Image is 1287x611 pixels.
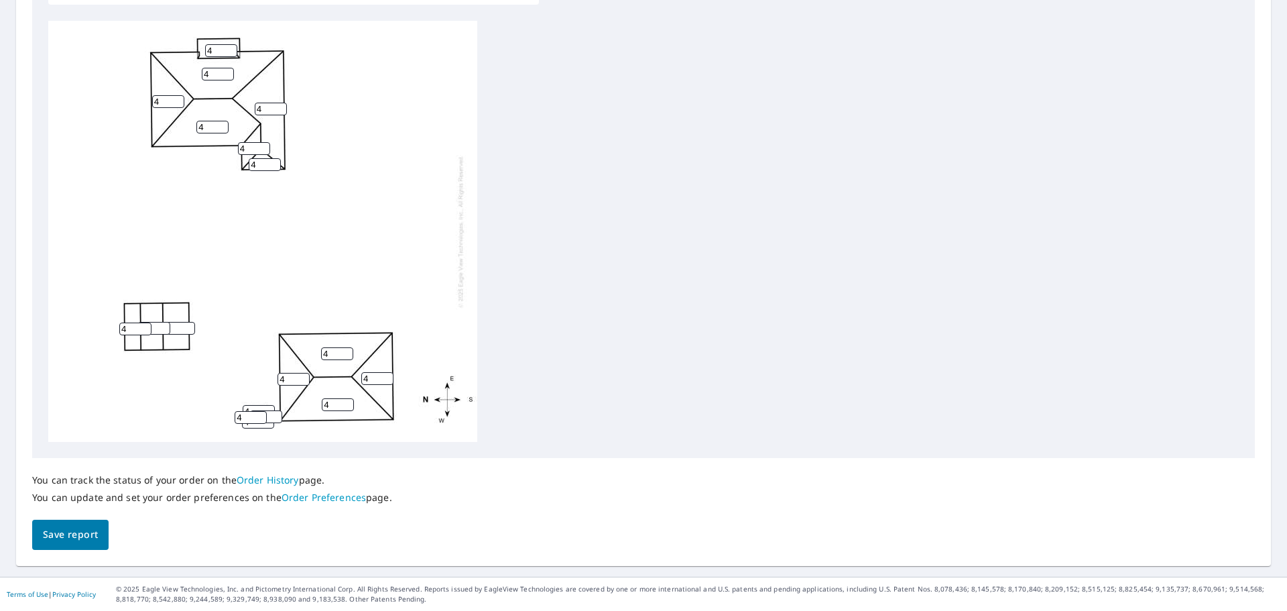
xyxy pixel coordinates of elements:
button: Save report [32,520,109,550]
a: Order Preferences [282,491,366,504]
p: © 2025 Eagle View Technologies, Inc. and Pictometry International Corp. All Rights Reserved. Repo... [116,584,1280,604]
span: Save report [43,526,98,543]
a: Privacy Policy [52,590,96,599]
p: You can track the status of your order on the page. [32,474,392,486]
a: Order History [237,474,299,486]
p: You can update and set your order preferences on the page. [32,492,392,504]
p: | [7,590,96,598]
a: Terms of Use [7,590,48,599]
